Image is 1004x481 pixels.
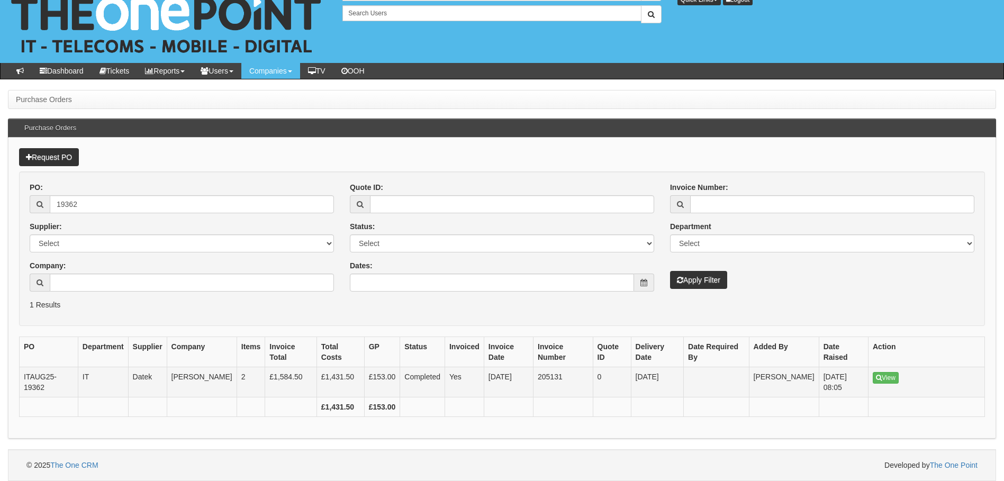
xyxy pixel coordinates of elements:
[30,260,66,271] label: Company:
[26,461,98,469] span: © 2025
[128,337,167,367] th: Supplier
[19,148,79,166] a: Request PO
[670,182,728,193] label: Invoice Number:
[533,337,593,367] th: Invoice Number
[819,337,868,367] th: Date Raised
[364,337,400,367] th: GP
[20,367,78,397] td: ITAUG25-19362
[241,63,300,79] a: Companies
[92,63,138,79] a: Tickets
[78,367,128,397] td: IT
[364,367,400,397] td: £153.00
[20,337,78,367] th: PO
[364,397,400,417] th: £153.00
[869,337,985,367] th: Action
[316,367,364,397] td: £1,431.50
[819,367,868,397] td: [DATE] 08:05
[265,337,316,367] th: Invoice Total
[128,367,167,397] td: Datek
[316,337,364,367] th: Total Costs
[78,337,128,367] th: Department
[137,63,193,79] a: Reports
[167,337,237,367] th: Company
[930,461,978,469] a: The One Point
[684,337,749,367] th: Date Required By
[350,221,375,232] label: Status:
[873,372,899,384] a: View
[316,397,364,417] th: £1,431.50
[400,367,445,397] td: Completed
[445,367,484,397] td: Yes
[50,461,98,469] a: The One CRM
[342,5,641,21] input: Search Users
[445,337,484,367] th: Invoiced
[32,63,92,79] a: Dashboard
[265,367,316,397] td: £1,584.50
[30,182,43,193] label: PO:
[670,221,711,232] label: Department
[884,460,978,470] span: Developed by
[167,367,237,397] td: [PERSON_NAME]
[749,337,819,367] th: Added By
[300,63,333,79] a: TV
[631,367,683,397] td: [DATE]
[237,367,265,397] td: 2
[19,119,82,137] h3: Purchase Orders
[30,221,62,232] label: Supplier:
[16,94,72,105] li: Purchase Orders
[484,337,533,367] th: Invoice Date
[533,367,593,397] td: 205131
[670,271,727,289] button: Apply Filter
[484,367,533,397] td: [DATE]
[593,367,631,397] td: 0
[193,63,241,79] a: Users
[749,367,819,397] td: [PERSON_NAME]
[593,337,631,367] th: Quote ID
[400,337,445,367] th: Status
[237,337,265,367] th: Items
[350,260,373,271] label: Dates:
[30,300,974,310] p: 1 Results
[333,63,373,79] a: OOH
[631,337,683,367] th: Delivery Date
[350,182,383,193] label: Quote ID:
